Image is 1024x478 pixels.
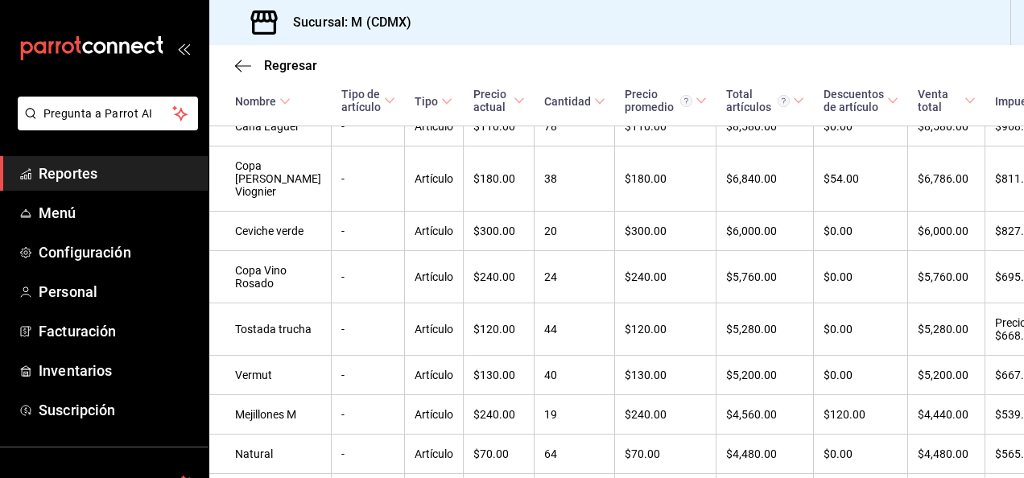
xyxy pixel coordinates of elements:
[535,395,615,435] td: 19
[39,244,131,261] font: Configuración
[464,212,535,251] td: $300.00
[415,95,452,108] span: Tipo
[209,435,332,474] td: Natural
[716,212,814,251] td: $6,000.00
[332,435,405,474] td: -
[332,251,405,303] td: -
[405,251,464,303] td: Artículo
[18,97,198,130] button: Pregunta a Parrot AI
[908,251,985,303] td: $5,760.00
[415,95,438,108] div: Tipo
[473,88,510,113] div: Precio actual
[814,107,908,146] td: $0.00
[716,303,814,356] td: $5,280.00
[405,356,464,395] td: Artículo
[716,435,814,474] td: $4,480.00
[464,251,535,303] td: $240.00
[405,435,464,474] td: Artículo
[544,95,605,108] span: Cantidad
[405,146,464,212] td: Artículo
[625,88,707,113] span: Precio promedio
[535,107,615,146] td: 78
[332,395,405,435] td: -
[814,303,908,356] td: $0.00
[814,356,908,395] td: $0.00
[280,13,411,32] h3: Sucursal: M (CDMX)
[11,117,198,134] a: Pregunta a Parrot AI
[464,146,535,212] td: $180.00
[726,88,771,113] font: Total artículos
[341,88,381,113] div: Tipo de artículo
[405,212,464,251] td: Artículo
[464,303,535,356] td: $120.00
[235,58,317,73] button: Regresar
[209,251,332,303] td: Copa Vino Rosado
[814,251,908,303] td: $0.00
[209,146,332,212] td: Copa [PERSON_NAME] Viognier
[535,303,615,356] td: 44
[235,95,276,108] div: Nombre
[778,95,790,107] svg: El total de artículos considera cambios de precios en los artículos, así como costos adicionales ...
[716,395,814,435] td: $4,560.00
[615,212,716,251] td: $300.00
[918,88,961,113] div: Venta total
[535,435,615,474] td: 64
[209,395,332,435] td: Mejillones M
[464,395,535,435] td: $240.00
[535,212,615,251] td: 20
[615,146,716,212] td: $180.00
[209,356,332,395] td: Vermut
[625,88,674,113] font: Precio promedio
[39,283,97,300] font: Personal
[716,251,814,303] td: $5,760.00
[39,362,112,379] font: Inventarios
[43,105,173,122] span: Pregunta a Parrot AI
[716,146,814,212] td: $6,840.00
[209,107,332,146] td: Caña Laguer
[332,356,405,395] td: -
[824,88,898,113] span: Descuentos de artículo
[464,107,535,146] td: $110.00
[716,356,814,395] td: $5,200.00
[615,356,716,395] td: $130.00
[615,107,716,146] td: $110.00
[615,395,716,435] td: $240.00
[908,107,985,146] td: $8,580.00
[544,95,591,108] div: Cantidad
[814,435,908,474] td: $0.00
[209,303,332,356] td: Tostada trucha
[464,435,535,474] td: $70.00
[39,323,116,340] font: Facturación
[332,212,405,251] td: -
[814,212,908,251] td: $0.00
[39,165,97,182] font: Reportes
[908,435,985,474] td: $4,480.00
[332,107,405,146] td: -
[264,58,317,73] span: Regresar
[235,95,291,108] span: Nombre
[716,107,814,146] td: $8,580.00
[615,435,716,474] td: $70.00
[341,88,395,113] span: Tipo de artículo
[824,88,884,113] div: Descuentos de artículo
[177,42,190,55] button: open_drawer_menu
[535,146,615,212] td: 38
[332,303,405,356] td: -
[332,146,405,212] td: -
[908,212,985,251] td: $6,000.00
[814,146,908,212] td: $54.00
[535,356,615,395] td: 40
[405,107,464,146] td: Artículo
[405,395,464,435] td: Artículo
[908,303,985,356] td: $5,280.00
[908,146,985,212] td: $6,786.00
[473,88,525,113] span: Precio actual
[918,88,976,113] span: Venta total
[405,303,464,356] td: Artículo
[39,204,76,221] font: Menú
[726,88,804,113] span: Total artículos
[908,395,985,435] td: $4,440.00
[535,251,615,303] td: 24
[39,402,115,418] font: Suscripción
[209,212,332,251] td: Ceviche verde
